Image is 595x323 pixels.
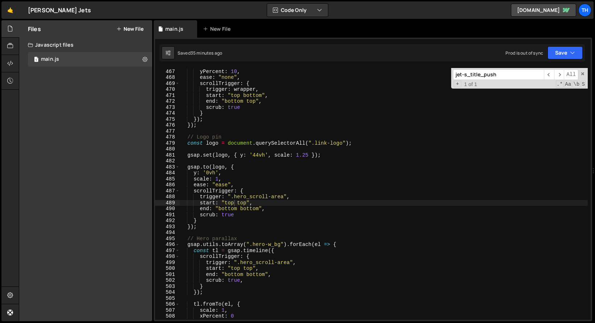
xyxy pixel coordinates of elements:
[155,272,180,278] div: 501
[155,122,180,128] div: 476
[267,4,328,17] button: Code Only
[155,86,180,93] div: 470
[155,69,180,75] div: 467
[155,284,180,290] div: 503
[544,69,554,80] span: ​
[1,1,19,19] a: 🤙
[155,140,180,146] div: 479
[155,128,180,135] div: 477
[548,46,583,59] button: Save
[28,6,91,14] div: [PERSON_NAME] Jets
[155,224,180,230] div: 493
[573,81,580,88] span: Whole Word Search
[564,69,578,80] span: Alt-Enter
[41,56,59,63] div: main.js
[28,25,41,33] h2: Files
[155,301,180,307] div: 506
[28,52,152,67] div: 16759/45776.js
[203,25,233,33] div: New File
[155,182,180,188] div: 486
[581,81,586,88] span: Search In Selection
[155,230,180,236] div: 494
[155,289,180,296] div: 504
[578,4,591,17] a: Th
[155,242,180,248] div: 496
[155,194,180,200] div: 488
[165,25,183,33] div: main.js
[155,81,180,87] div: 469
[155,254,180,260] div: 498
[155,146,180,152] div: 480
[556,81,563,88] span: RegExp Search
[155,307,180,314] div: 507
[155,206,180,212] div: 490
[155,277,180,284] div: 502
[155,260,180,266] div: 499
[155,105,180,111] div: 473
[155,98,180,105] div: 472
[155,93,180,99] div: 471
[453,69,544,80] input: Search for
[155,75,180,81] div: 468
[155,110,180,116] div: 474
[155,200,180,206] div: 489
[155,218,180,224] div: 492
[454,81,461,88] span: Toggle Replace mode
[155,170,180,176] div: 484
[155,134,180,140] div: 478
[155,152,180,158] div: 481
[155,296,180,302] div: 505
[155,248,180,254] div: 497
[155,236,180,242] div: 495
[34,57,38,63] span: 1
[155,265,180,272] div: 500
[19,38,152,52] div: Javascript files
[505,50,543,56] div: Prod is out of sync
[155,158,180,164] div: 482
[564,81,572,88] span: CaseSensitive Search
[191,50,222,56] div: 35 minutes ago
[178,50,222,56] div: Saved
[155,176,180,182] div: 485
[155,164,180,170] div: 483
[155,188,180,194] div: 487
[116,26,143,32] button: New File
[461,81,480,88] span: 1 of 1
[155,212,180,218] div: 491
[155,313,180,319] div: 508
[511,4,576,17] a: [DOMAIN_NAME]
[155,116,180,123] div: 475
[554,69,564,80] span: ​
